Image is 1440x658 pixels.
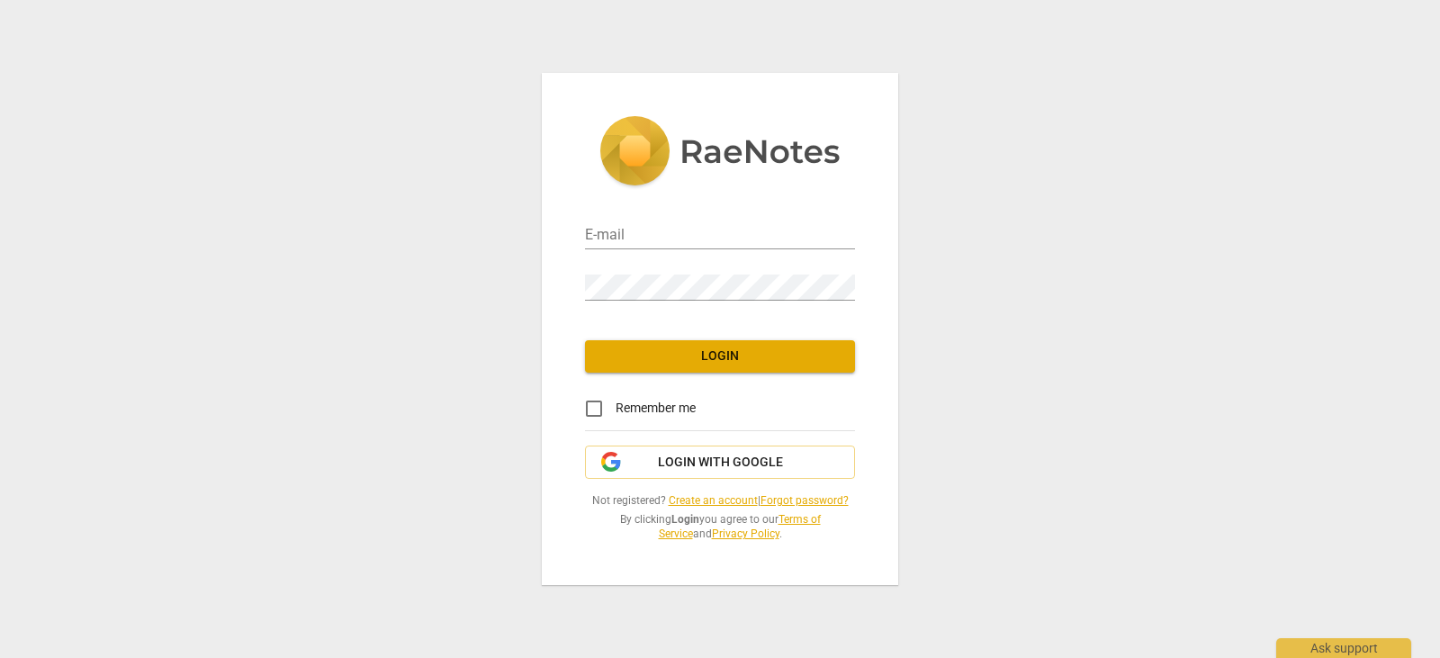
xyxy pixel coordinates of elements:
[585,493,855,509] span: Not registered? |
[658,454,783,472] span: Login with Google
[712,527,779,540] a: Privacy Policy
[671,513,699,526] b: Login
[659,513,821,541] a: Terms of Service
[599,116,841,190] img: 5ac2273c67554f335776073100b6d88f.svg
[616,399,696,418] span: Remember me
[585,446,855,480] button: Login with Google
[585,340,855,373] button: Login
[760,494,849,507] a: Forgot password?
[1276,638,1411,658] div: Ask support
[599,347,841,365] span: Login
[585,512,855,542] span: By clicking you agree to our and .
[669,494,758,507] a: Create an account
